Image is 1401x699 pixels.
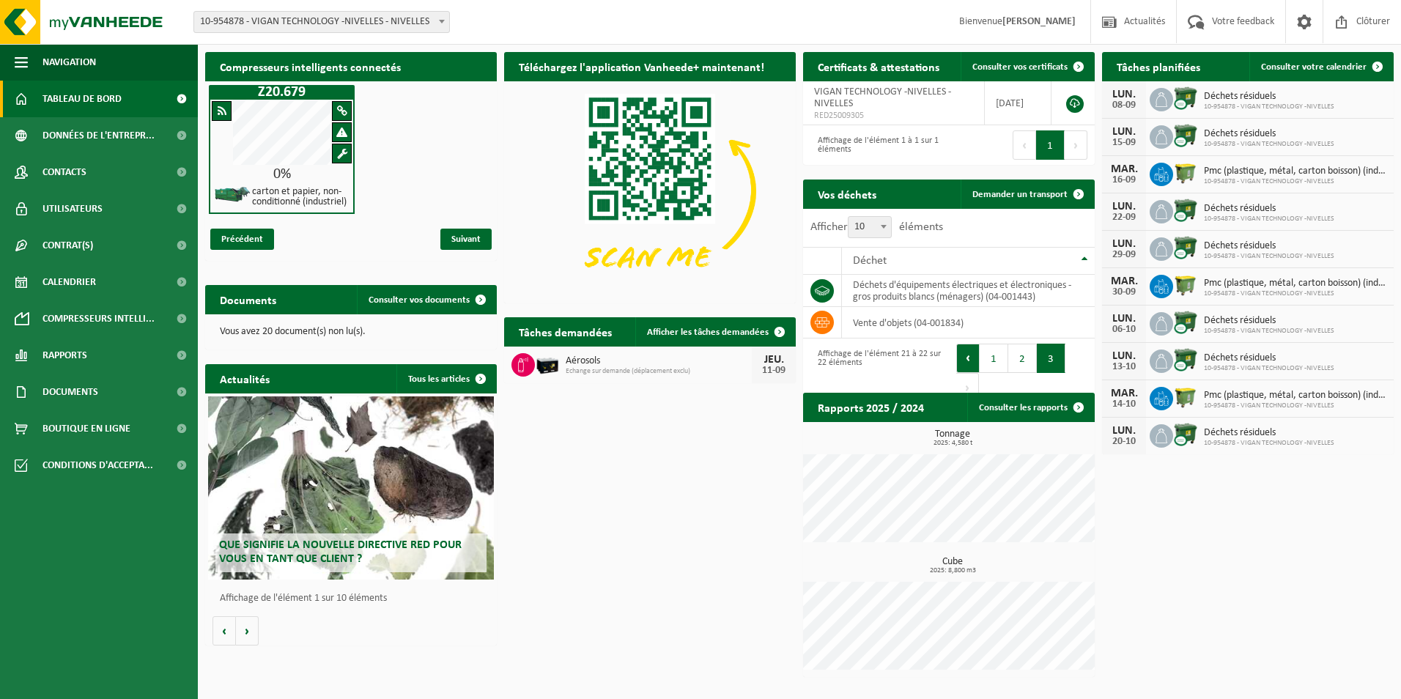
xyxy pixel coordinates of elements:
h2: Rapports 2025 / 2024 [803,393,939,421]
div: 13-10 [1109,362,1139,372]
img: PB-LB-0680-HPE-BK-11 [535,351,560,376]
span: Conditions d'accepta... [42,447,153,484]
button: Volgende [236,616,259,646]
button: Previous [1013,130,1036,160]
span: Aérosols [566,355,752,367]
img: WB-1100-CU [1173,198,1198,223]
h2: Vos déchets [803,180,891,208]
button: Previous [956,344,980,373]
h1: Z20.679 [212,85,351,100]
div: MAR. [1109,275,1139,287]
a: Demander un transport [961,180,1093,209]
td: [DATE] [985,81,1051,125]
div: LUN. [1109,313,1139,325]
div: Affichage de l'élément 21 à 22 sur 22 éléments [810,342,942,404]
img: WB-1100-CU [1173,86,1198,111]
span: 10-954878 - VIGAN TECHNOLOGY -NIVELLES [1204,103,1334,111]
div: LUN. [1109,89,1139,100]
div: 11-09 [759,366,788,376]
h2: Compresseurs intelligents connectés [205,52,497,81]
span: Consulter vos certificats [972,62,1068,72]
span: Pmc (plastique, métal, carton boisson) (industriel) [1204,166,1386,177]
img: HK-XZ-20-GN-01 [214,185,251,204]
span: 10-954878 - VIGAN TECHNOLOGY -NIVELLES [1204,439,1334,448]
img: WB-1100-CU [1173,235,1198,260]
div: Affichage de l'élément 1 à 1 sur 1 éléments [810,129,942,161]
span: Précédent [210,229,274,250]
p: Vous avez 20 document(s) non lu(s). [220,327,482,337]
span: Pmc (plastique, métal, carton boisson) (industriel) [1204,390,1386,402]
button: 1 [1036,130,1065,160]
img: WB-1100-CU [1173,422,1198,447]
strong: [PERSON_NAME] [1002,16,1076,27]
div: 22-09 [1109,212,1139,223]
a: Consulter vos documents [357,285,495,314]
span: 10-954878 - VIGAN TECHNOLOGY -NIVELLES [1204,402,1386,410]
div: LUN. [1109,425,1139,437]
div: MAR. [1109,388,1139,399]
span: Echange sur demande (déplacement exclu) [566,367,752,376]
div: 29-09 [1109,250,1139,260]
span: Déchets résiduels [1204,203,1334,215]
div: JEU. [759,354,788,366]
div: 16-09 [1109,175,1139,185]
span: Déchets résiduels [1204,240,1334,252]
span: Utilisateurs [42,191,103,227]
button: Next [956,373,979,402]
button: Next [1065,130,1087,160]
a: Consulter vos certificats [961,52,1093,81]
span: VIGAN TECHNOLOGY -NIVELLES - NIVELLES [814,86,951,109]
div: 20-10 [1109,437,1139,447]
button: 2 [1008,344,1037,373]
span: Déchets résiduels [1204,128,1334,140]
span: RED25009305 [814,110,973,122]
img: WB-1100-HPE-GN-50 [1173,160,1198,185]
span: Tableau de bord [42,81,122,117]
img: WB-1100-CU [1173,123,1198,148]
span: 10-954878 - VIGAN TECHNOLOGY -NIVELLES [1204,327,1334,336]
span: Déchets résiduels [1204,352,1334,364]
span: Déchets résiduels [1204,315,1334,327]
span: Rapports [42,337,87,374]
td: vente d'objets (04-001834) [842,307,1095,339]
span: 10-954878 - VIGAN TECHNOLOGY -NIVELLES [1204,289,1386,298]
a: Consulter votre calendrier [1249,52,1392,81]
span: 10-954878 - VIGAN TECHNOLOGY -NIVELLES [1204,140,1334,149]
div: LUN. [1109,126,1139,138]
td: déchets d'équipements électriques et électroniques - gros produits blancs (ménagers) (04-001443) [842,275,1095,307]
div: 06-10 [1109,325,1139,335]
span: Déchet [853,255,887,267]
span: Données de l'entrepr... [42,117,155,154]
h2: Tâches demandées [504,317,626,346]
span: 10-954878 - VIGAN TECHNOLOGY -NIVELLES [1204,215,1334,223]
span: Consulter votre calendrier [1261,62,1367,72]
img: WB-1100-HPE-GN-50 [1173,273,1198,297]
span: Calendrier [42,264,96,300]
span: Demander un transport [972,190,1068,199]
h2: Téléchargez l'application Vanheede+ maintenant! [504,52,779,81]
span: Afficher les tâches demandées [647,328,769,337]
span: Navigation [42,44,96,81]
h4: carton et papier, non-conditionné (industriel) [252,187,348,207]
img: Download de VHEPlus App [504,81,796,300]
span: 2025: 8,800 m3 [810,567,1095,574]
span: Déchets résiduels [1204,427,1334,439]
h2: Actualités [205,364,284,393]
button: Vorige [212,616,236,646]
div: MAR. [1109,163,1139,175]
span: Que signifie la nouvelle directive RED pour vous en tant que client ? [219,539,462,565]
span: Consulter vos documents [369,295,470,305]
a: Consulter les rapports [967,393,1093,422]
h2: Tâches planifiées [1102,52,1215,81]
span: Contrat(s) [42,227,93,264]
div: 08-09 [1109,100,1139,111]
span: Suivant [440,229,492,250]
span: Pmc (plastique, métal, carton boisson) (industriel) [1204,278,1386,289]
span: Compresseurs intelli... [42,300,155,337]
a: Afficher les tâches demandées [635,317,794,347]
img: WB-1100-CU [1173,310,1198,335]
a: Tous les articles [396,364,495,393]
h3: Tonnage [810,429,1095,447]
span: 10-954878 - VIGAN TECHNOLOGY -NIVELLES - NIVELLES [194,12,449,32]
img: WB-1100-HPE-GN-50 [1173,385,1198,410]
